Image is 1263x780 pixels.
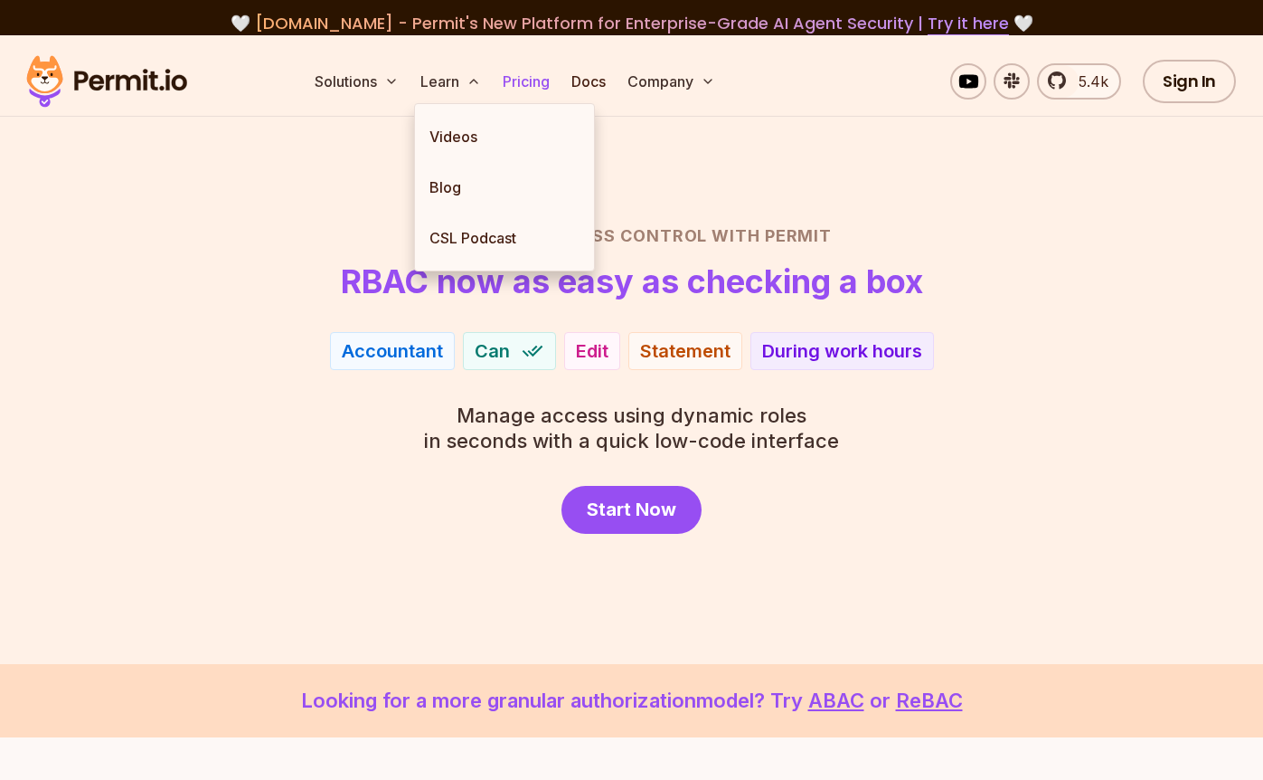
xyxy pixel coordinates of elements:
a: Start Now [561,486,702,534]
div: Accountant [342,338,443,364]
h2: Role Based Access Control [43,224,1220,249]
span: Manage access using dynamic roles [424,403,839,428]
a: Docs [564,63,613,100]
img: Permit logo [18,51,195,112]
p: Looking for a more granular authorization model? Try or [43,686,1220,716]
span: 5.4k [1068,71,1108,92]
p: in seconds with a quick low-code interface [424,403,839,453]
span: Can [475,338,510,364]
a: CSL Podcast [415,213,594,263]
button: Company [620,63,722,100]
a: Try it here [928,12,1009,35]
button: Solutions [307,63,406,100]
span: with Permit [712,224,832,249]
div: Statement [640,338,730,364]
h1: RBAC now as easy as checking a box [341,263,923,300]
span: [DOMAIN_NAME] - Permit's New Platform for Enterprise-Grade AI Agent Security | [255,12,1009,34]
a: Pricing [495,63,557,100]
a: 5.4k [1037,63,1121,100]
div: 🤍 🤍 [43,11,1220,36]
a: Sign In [1143,60,1236,103]
a: ReBAC [896,689,963,712]
a: ABAC [808,689,864,712]
div: During work hours [762,338,922,364]
a: Blog [415,162,594,213]
span: Start Now [587,497,676,522]
a: Videos [415,111,594,162]
div: Edit [576,338,608,364]
button: Learn [413,63,488,100]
